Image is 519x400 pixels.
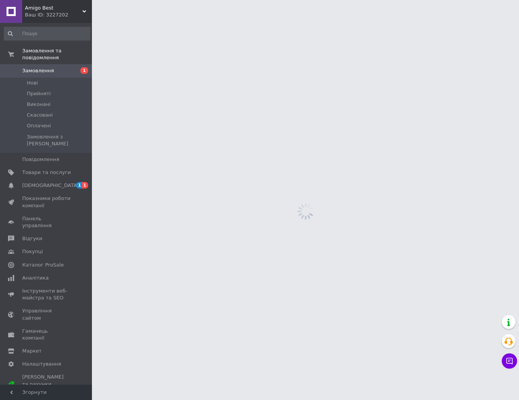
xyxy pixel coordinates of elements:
span: Замовлення з [PERSON_NAME] [27,133,90,147]
input: Пошук [4,27,90,41]
span: Показники роботи компанії [22,195,71,209]
span: Каталог ProSale [22,262,64,268]
span: Покупці [22,248,43,255]
span: Замовлення та повідомлення [22,47,92,61]
span: Повідомлення [22,156,59,163]
span: Прийняті [27,90,51,97]
button: Чат з покупцем [502,353,517,369]
span: Відгуки [22,235,42,242]
span: Налаштування [22,361,61,367]
div: Ваш ID: 3227202 [25,11,92,18]
span: 1 [80,67,88,74]
span: Товари та послуги [22,169,71,176]
span: Аналітика [22,275,49,281]
span: Інструменти веб-майстра та SEO [22,288,71,301]
span: [DEMOGRAPHIC_DATA] [22,182,79,189]
span: Оплачені [27,122,51,129]
span: Гаманець компанії [22,328,71,341]
span: Скасовані [27,112,53,119]
span: Amigo Best [25,5,82,11]
img: spinner_grey-bg-hcd09dd2d8f1a785e3413b09b97f8118e7.gif [295,201,316,222]
span: 1 [82,182,88,189]
span: [PERSON_NAME] та рахунки [22,374,71,395]
span: Маркет [22,348,42,354]
span: Нові [27,80,38,86]
span: Виконані [27,101,51,108]
span: 1 [76,182,82,189]
span: Замовлення [22,67,54,74]
span: Управління сайтом [22,307,71,321]
span: Панель управління [22,215,71,229]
